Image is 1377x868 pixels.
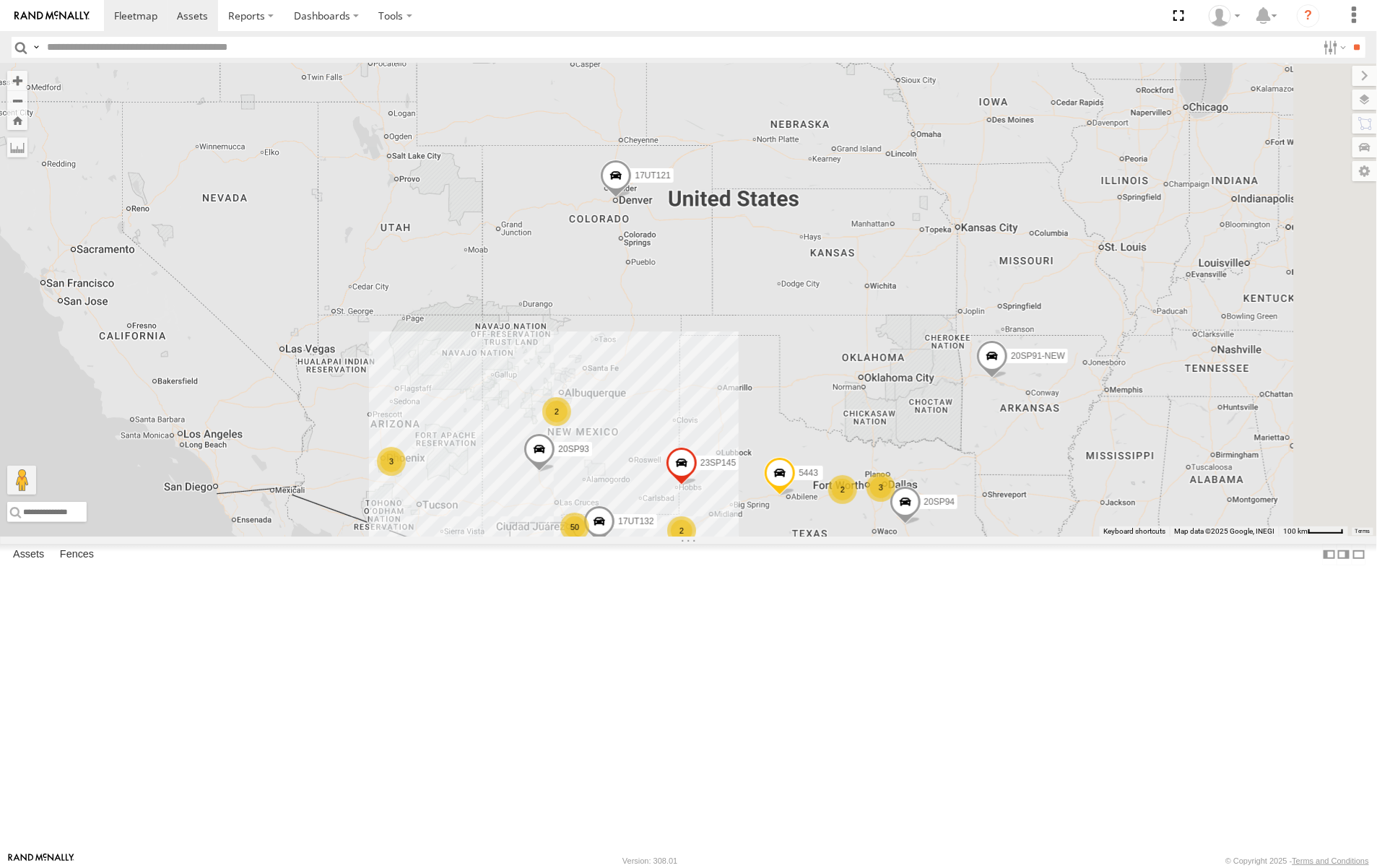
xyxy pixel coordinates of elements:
label: Assets [6,544,51,565]
label: Dock Summary Table to the Right [1337,544,1351,565]
span: 17UT121 [635,170,670,181]
span: 23SP145 [700,458,736,468]
div: Version: 308.01 [622,856,677,865]
label: Hide Summary Table [1352,544,1366,565]
button: Drag Pegman onto the map to open Street View [7,466,36,495]
label: Fences [53,544,101,565]
img: rand-logo.svg [14,11,90,21]
label: Map Settings [1352,161,1377,181]
label: Search Query [30,37,42,58]
div: 3 [866,473,895,502]
div: © Copyright 2025 - [1225,856,1369,865]
button: Zoom Home [7,110,27,130]
label: Search Filter Options [1318,37,1349,58]
span: 100 km [1283,527,1308,535]
span: 5443 [799,468,818,478]
span: 20SP93 [558,444,589,454]
div: 3 [377,447,406,476]
div: 2 [542,397,571,426]
button: Map Scale: 100 km per 46 pixels [1279,526,1348,537]
div: 2 [667,516,696,545]
label: Dock Summary Table to the Left [1322,544,1337,565]
span: Map data ©2025 Google, INEGI [1174,527,1274,535]
div: Carlos Vazquez [1204,5,1246,27]
span: 20SP91-NEW [1011,351,1065,361]
label: Measure [7,137,27,157]
a: Terms and Conditions [1293,856,1369,865]
i: ? [1297,4,1320,27]
div: 50 [560,513,589,542]
button: Zoom in [7,71,27,90]
a: Terms (opens in new tab) [1355,529,1371,534]
button: Zoom out [7,90,27,110]
div: 2 [828,475,857,504]
a: Visit our Website [8,854,74,868]
span: 17UT132 [618,516,653,526]
button: Keyboard shortcuts [1103,526,1165,537]
span: 20SP94 [924,497,955,507]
